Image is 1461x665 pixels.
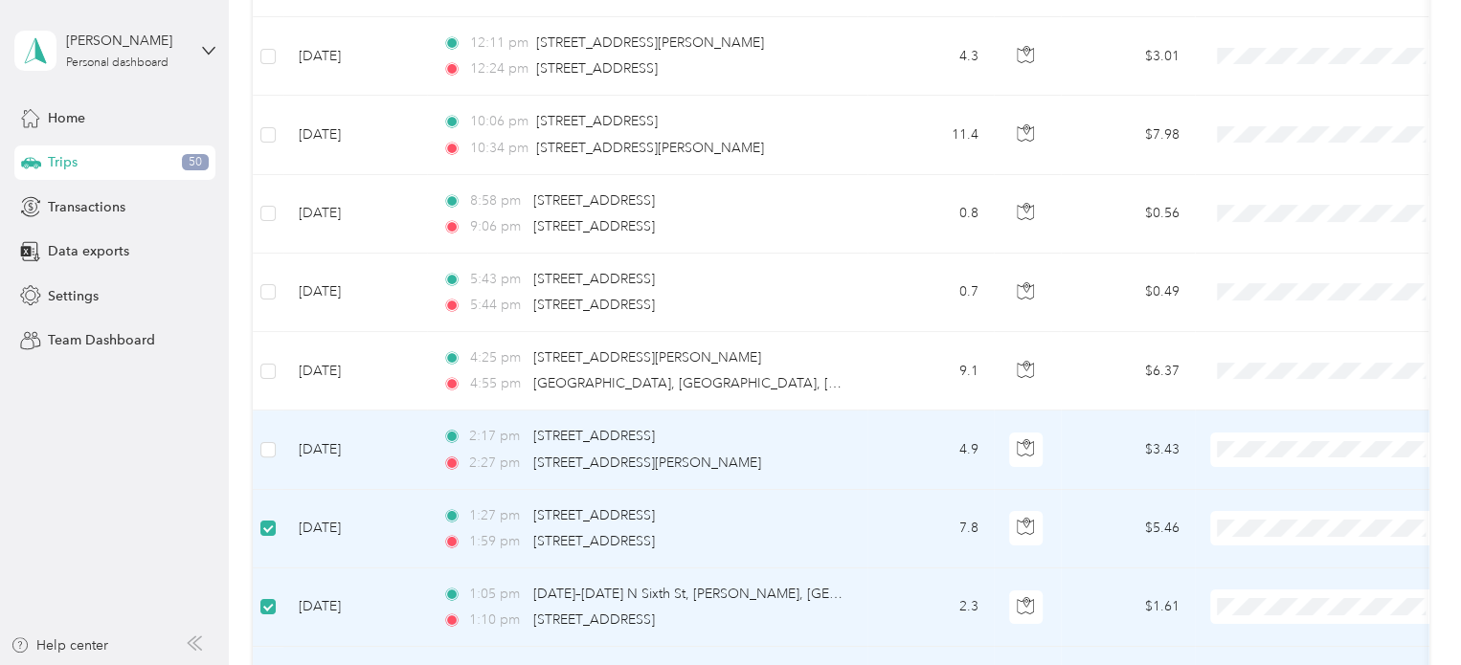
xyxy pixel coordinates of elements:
span: Data exports [48,241,129,261]
span: 12:24 pm [469,58,528,79]
span: [STREET_ADDRESS][PERSON_NAME] [536,34,764,51]
span: 5:43 pm [469,269,524,290]
span: [STREET_ADDRESS] [533,611,655,628]
span: [GEOGRAPHIC_DATA], [GEOGRAPHIC_DATA], [GEOGRAPHIC_DATA] [533,375,962,391]
span: [DATE]–[DATE] N Sixth St, [PERSON_NAME], [GEOGRAPHIC_DATA], [GEOGRAPHIC_DATA] [533,586,1090,602]
td: 4.3 [867,17,994,96]
div: Personal dashboard [66,57,169,69]
span: [STREET_ADDRESS][PERSON_NAME] [533,349,761,366]
iframe: Everlance-gr Chat Button Frame [1354,558,1461,665]
td: [DATE] [283,175,427,254]
td: 0.7 [867,254,994,332]
span: 2:27 pm [469,453,524,474]
span: [STREET_ADDRESS] [533,192,655,209]
span: [STREET_ADDRESS][PERSON_NAME] [536,140,764,156]
td: $3.01 [1061,17,1195,96]
span: [STREET_ADDRESS] [533,428,655,444]
span: [STREET_ADDRESS] [536,113,658,129]
span: [STREET_ADDRESS] [536,60,658,77]
span: 8:58 pm [469,190,524,211]
td: 2.3 [867,568,994,647]
span: Settings [48,286,99,306]
td: 9.1 [867,332,994,410]
td: $0.56 [1061,175,1195,254]
td: [DATE] [283,254,427,332]
span: 1:27 pm [469,505,524,526]
td: $7.98 [1061,96,1195,174]
span: [STREET_ADDRESS] [533,297,655,313]
span: 1:59 pm [469,531,524,552]
td: $6.37 [1061,332,1195,410]
td: [DATE] [283,410,427,489]
td: $3.43 [1061,410,1195,489]
span: 5:44 pm [469,295,524,316]
td: [DATE] [283,332,427,410]
span: [STREET_ADDRESS] [533,533,655,549]
td: [DATE] [283,17,427,96]
span: 50 [182,154,209,171]
span: Trips [48,152,78,172]
span: [STREET_ADDRESS] [533,507,655,523]
span: 10:06 pm [469,111,528,132]
div: [PERSON_NAME] [66,31,186,51]
span: 9:06 pm [469,216,524,237]
td: [DATE] [283,490,427,568]
td: $1.61 [1061,568,1195,647]
span: 10:34 pm [469,138,528,159]
span: Team Dashboard [48,330,155,350]
span: Home [48,108,85,128]
td: $5.46 [1061,490,1195,568]
td: 0.8 [867,175,994,254]
span: 4:25 pm [469,347,524,368]
td: 4.9 [867,410,994,489]
td: 11.4 [867,96,994,174]
button: Help center [11,635,108,655]
span: [STREET_ADDRESS][PERSON_NAME] [533,454,761,471]
span: [STREET_ADDRESS] [533,218,655,234]
span: 1:05 pm [469,584,524,605]
td: [DATE] [283,96,427,174]
span: 4:55 pm [469,373,524,394]
span: 12:11 pm [469,33,528,54]
span: Transactions [48,197,125,217]
span: 1:10 pm [469,610,524,631]
span: 2:17 pm [469,426,524,447]
td: [DATE] [283,568,427,647]
td: $0.49 [1061,254,1195,332]
span: [STREET_ADDRESS] [533,271,655,287]
td: 7.8 [867,490,994,568]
